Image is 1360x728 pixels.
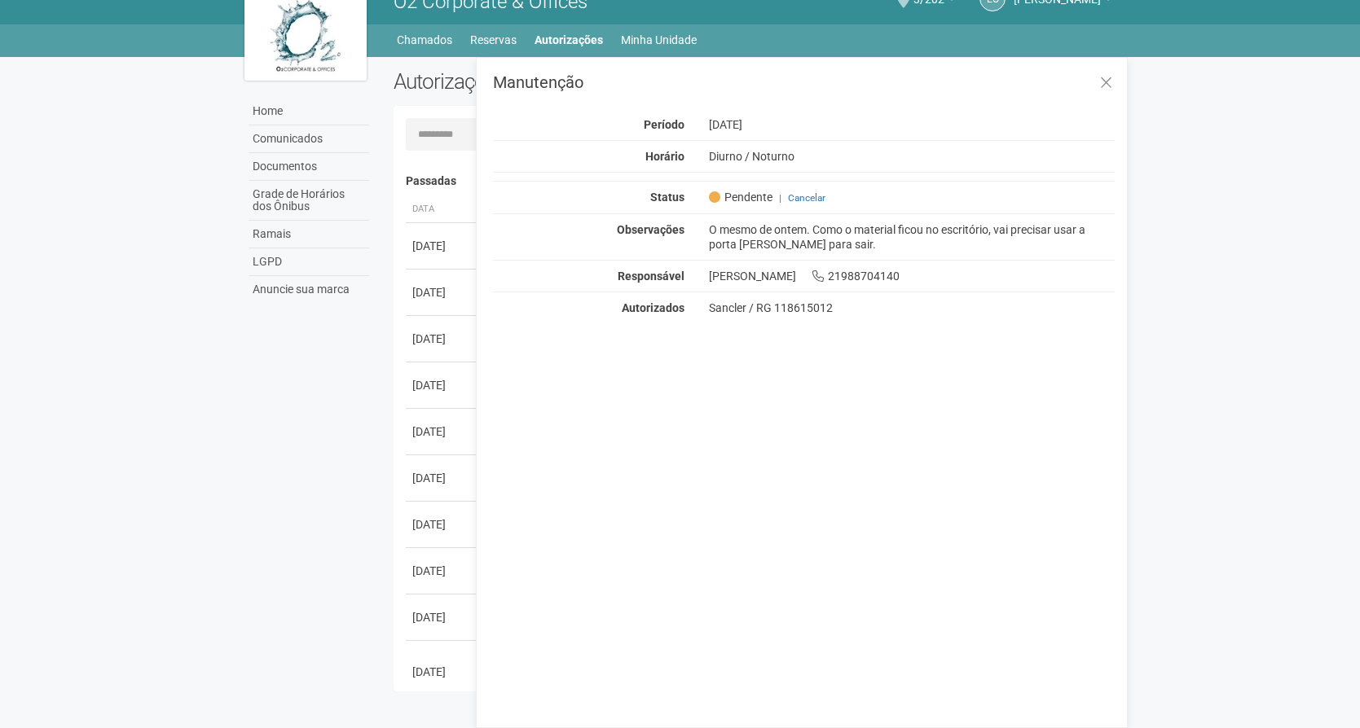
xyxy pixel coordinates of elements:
h2: Autorizações [394,69,742,94]
strong: Autorizados [622,301,684,314]
strong: Observações [617,223,684,236]
div: [DATE] [412,238,473,254]
h3: Manutenção [493,74,1115,90]
strong: Responsável [618,270,684,283]
div: [DATE] [412,331,473,347]
a: Comunicados [249,125,369,153]
div: [DATE] [412,664,473,680]
a: Reservas [470,29,517,51]
a: Ramais [249,221,369,248]
h4: Passadas [406,175,1104,187]
div: [DATE] [412,563,473,579]
div: [DATE] [412,516,473,533]
div: Diurno / Noturno [697,149,1128,164]
div: Sancler / RG 118615012 [709,300,1116,315]
a: LGPD [249,248,369,276]
span: Pendente [709,190,772,204]
strong: Status [650,191,684,204]
div: O mesmo de ontem. Como o material ficou no escritório, vai precisar usar a porta [PERSON_NAME] pa... [697,222,1128,252]
div: [DATE] [412,470,473,486]
div: [DATE] [412,377,473,393]
div: [PERSON_NAME] 21988704140 [697,269,1128,283]
div: [DATE] [412,284,473,300]
a: Grade de Horários dos Ônibus [249,181,369,221]
a: Autorizações [535,29,603,51]
div: [DATE] [412,609,473,625]
a: Minha Unidade [621,29,697,51]
div: [DATE] [697,117,1128,132]
a: Home [249,98,369,125]
strong: Horário [645,150,684,163]
a: Chamados [397,29,452,51]
a: Documentos [249,153,369,181]
strong: Período [644,118,684,131]
div: [DATE] [412,423,473,440]
th: Data [406,196,479,223]
span: | [779,192,781,204]
a: Anuncie sua marca [249,276,369,303]
a: Cancelar [788,192,825,204]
